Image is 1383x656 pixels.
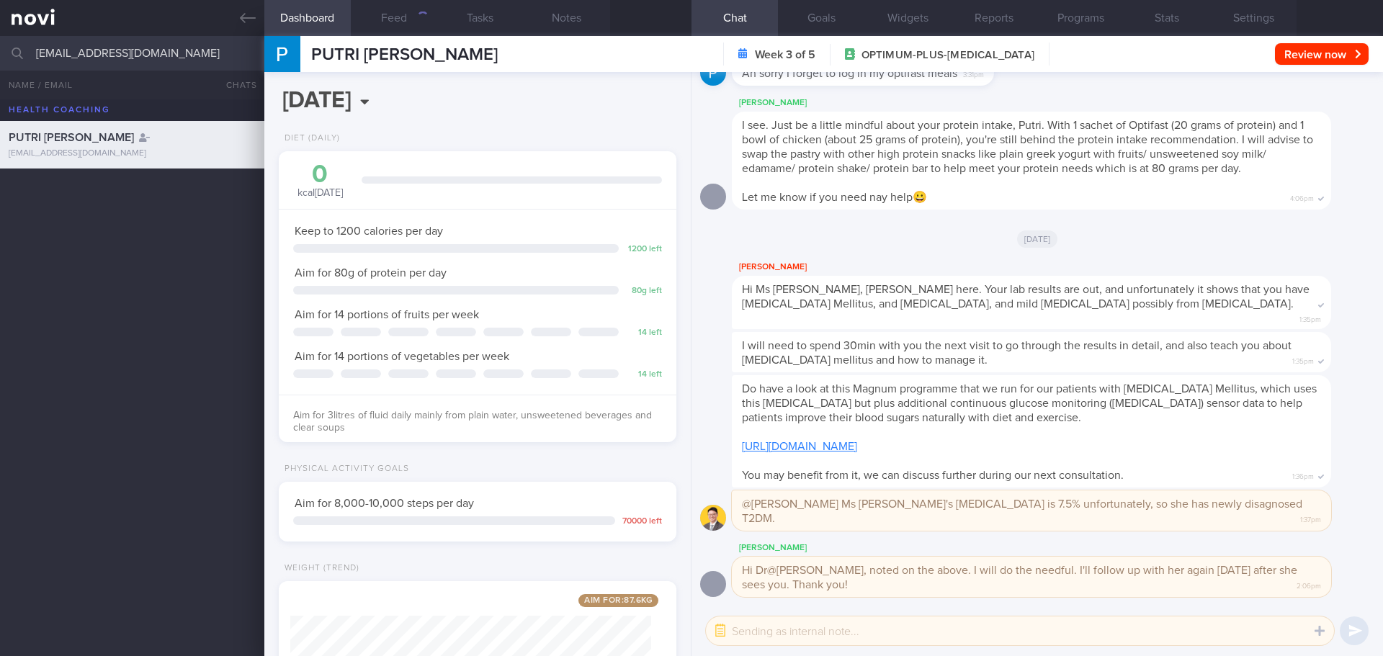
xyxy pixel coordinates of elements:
[1299,311,1321,325] span: 1:35pm
[311,46,498,63] span: PUTRI [PERSON_NAME]
[742,565,1297,590] span: Hi Dr@[PERSON_NAME], noted on the above. I will do the needful. I'll follow up with her again [DA...
[279,464,409,475] div: Physical Activity Goals
[293,162,347,200] div: kcal [DATE]
[861,48,1034,63] span: OPTIMUM-PLUS-[MEDICAL_DATA]
[279,133,340,144] div: Diet (Daily)
[9,132,134,143] span: PUTRI [PERSON_NAME]
[1017,230,1058,248] span: [DATE]
[1292,468,1314,482] span: 1:36pm
[295,498,474,509] span: Aim for 8,000-10,000 steps per day
[207,71,264,99] button: Chats
[1290,190,1314,204] span: 4:06pm
[742,340,1292,366] span: I will need to spend 30min with you the next visit to go through the results in detail, and also ...
[1300,511,1321,525] span: 1:37pm
[742,441,857,452] a: [URL][DOMAIN_NAME]
[295,351,509,362] span: Aim for 14 portions of vegetables per week
[9,148,256,159] div: [EMAIL_ADDRESS][DOMAIN_NAME]
[742,383,1317,423] span: Do have a look at this Magnum programme that we run for our patients with [MEDICAL_DATA] Mellitus...
[295,267,447,279] span: Aim for 80g of protein per day
[742,498,1302,524] span: @[PERSON_NAME] Ms [PERSON_NAME]'s [MEDICAL_DATA] is 7.5% unfortunately, so she has newly disagnos...
[742,284,1310,310] span: Hi Ms [PERSON_NAME], [PERSON_NAME] here. Your lab results are out, and unfortunately it shows tha...
[742,469,1124,481] span: You may benefit from it, we can discuss further during our next consultation.
[732,94,1374,112] div: [PERSON_NAME]
[626,244,662,255] div: 1200 left
[755,48,815,62] strong: Week 3 of 5
[626,286,662,297] div: 80 g left
[963,66,984,80] span: 3:31pm
[1292,353,1314,367] span: 1:35pm
[732,539,1374,557] div: [PERSON_NAME]
[293,410,652,433] span: Aim for 3litres of fluid daily mainly from plain water, unsweetened beverages and clear soups
[626,328,662,338] div: 14 left
[279,563,359,574] div: Weight (Trend)
[742,68,957,79] span: Ah sorry I forget to log in my optifast meals
[1275,43,1369,65] button: Review now
[1297,578,1321,591] span: 2:06pm
[293,162,347,187] div: 0
[742,192,927,203] span: Let me know if you need nay help😀
[732,259,1374,276] div: [PERSON_NAME]
[626,369,662,380] div: 14 left
[742,120,1313,174] span: I see. Just be a little mindful about your protein intake, Putri. With 1 sachet of Optifast (20 g...
[622,516,662,527] div: 70000 left
[578,594,658,607] span: Aim for: 87.6 kg
[295,225,443,237] span: Keep to 1200 calories per day
[295,309,479,320] span: Aim for 14 portions of fruits per week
